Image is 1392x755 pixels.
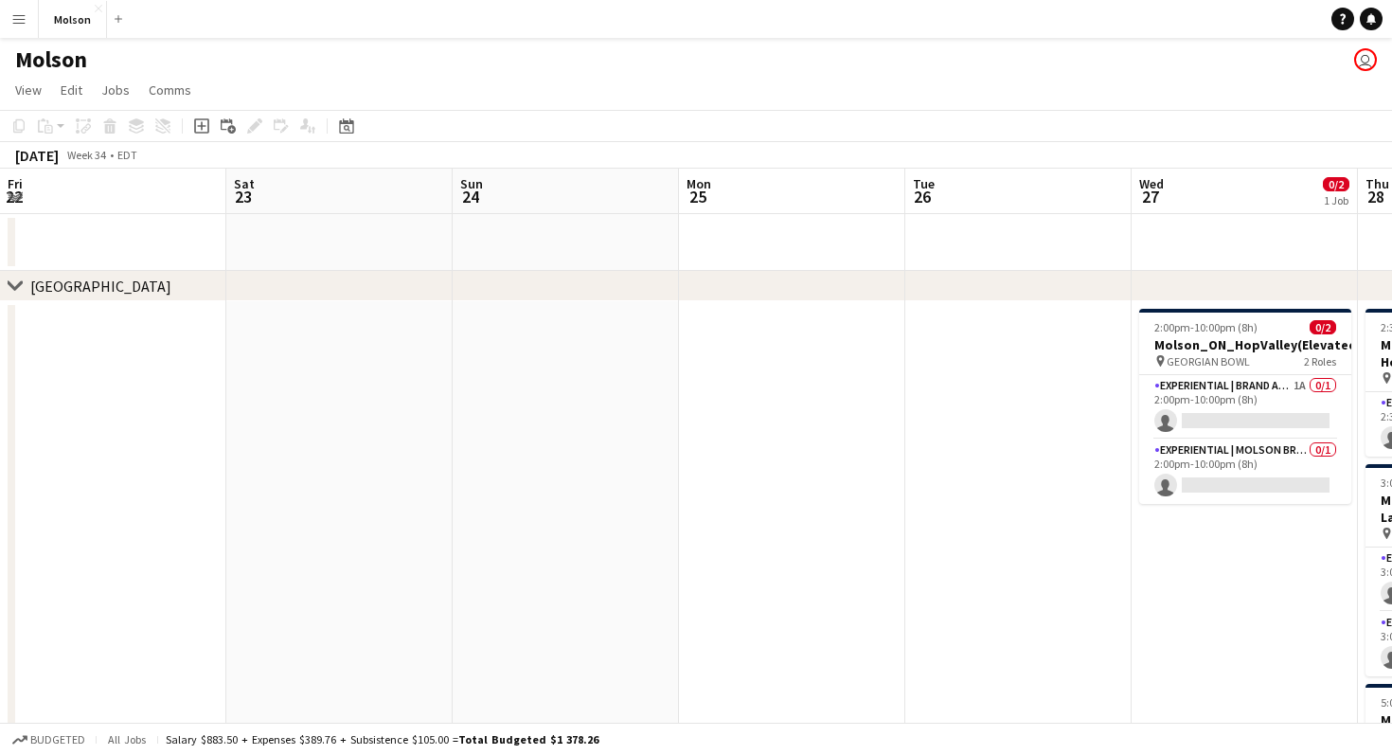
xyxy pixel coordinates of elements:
h1: Molson [15,45,87,74]
span: 27 [1136,186,1164,207]
h3: Molson_ON_HopValley(Elevated)_Collingwood [1139,336,1351,353]
div: [GEOGRAPHIC_DATA] [30,277,171,296]
span: Fri [8,175,23,192]
span: Sat [234,175,255,192]
span: GEORGIAN BOWL [1167,354,1250,369]
span: All jobs [104,732,150,746]
span: Budgeted [30,733,85,746]
span: Sun [460,175,483,192]
app-user-avatar: Poojitha Bangalore Girish [1354,48,1377,71]
span: 23 [231,186,255,207]
span: Edit [61,81,82,99]
div: EDT [117,148,137,162]
app-job-card: 2:00pm-10:00pm (8h)0/2Molson_ON_HopValley(Elevated)_Collingwood GEORGIAN BOWL2 RolesExperiential ... [1139,309,1351,504]
span: 25 [684,186,711,207]
span: 24 [457,186,483,207]
div: Salary $883.50 + Expenses $389.76 + Subsistence $105.00 = [166,732,598,746]
a: Comms [141,78,199,102]
span: 0/2 [1323,177,1349,191]
span: 26 [910,186,935,207]
span: Comms [149,81,191,99]
span: 22 [5,186,23,207]
span: 0/2 [1310,320,1336,334]
app-card-role: Experiential | Brand Ambassador1A0/12:00pm-10:00pm (8h) [1139,375,1351,440]
div: 1 Job [1324,193,1348,207]
span: Wed [1139,175,1164,192]
span: 2 Roles [1304,354,1336,369]
a: Jobs [94,78,137,102]
span: View [15,81,42,99]
app-card-role: Experiential | Molson Brand Specialist0/12:00pm-10:00pm (8h) [1139,440,1351,504]
span: Jobs [101,81,130,99]
span: Week 34 [62,148,110,162]
span: Total Budgeted $1 378.26 [458,732,598,746]
a: View [8,78,49,102]
span: 28 [1363,186,1389,207]
div: [DATE] [15,146,59,165]
span: Mon [687,175,711,192]
button: Budgeted [9,729,88,750]
span: Tue [913,175,935,192]
a: Edit [53,78,90,102]
button: Molson [39,1,107,38]
span: 2:00pm-10:00pm (8h) [1154,320,1258,334]
span: Thu [1365,175,1389,192]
